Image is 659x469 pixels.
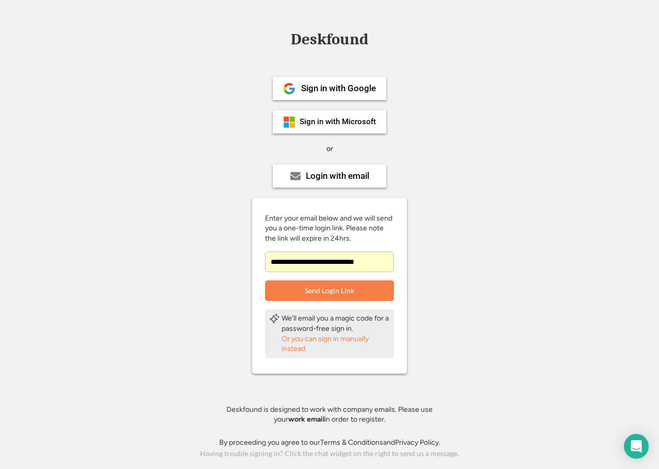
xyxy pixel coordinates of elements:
img: ms-symbollockup_mssymbol_19.png [283,116,295,128]
div: Login with email [306,172,369,180]
div: Enter your email below and we will send you a one-time login link. Please note the link will expi... [265,213,394,244]
div: We'll email you a magic code for a password-free sign in. [282,313,390,333]
div: Open Intercom Messenger [624,434,649,459]
div: Sign in with Google [301,84,376,93]
div: Sign in with Microsoft [300,118,376,126]
div: Or you can sign in manually instead. [282,334,390,354]
div: or [326,144,333,154]
img: 1024px-Google__G__Logo.svg.png [283,82,295,95]
button: Send Login Link [265,280,394,301]
a: Terms & Conditions [320,438,383,447]
div: Deskfound is designed to work with company emails. Please use your in order to register. [213,405,446,425]
strong: work email [288,415,324,424]
div: Deskfound [286,31,373,47]
a: Privacy Policy. [395,438,440,447]
div: By proceeding you agree to our and [219,438,440,448]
